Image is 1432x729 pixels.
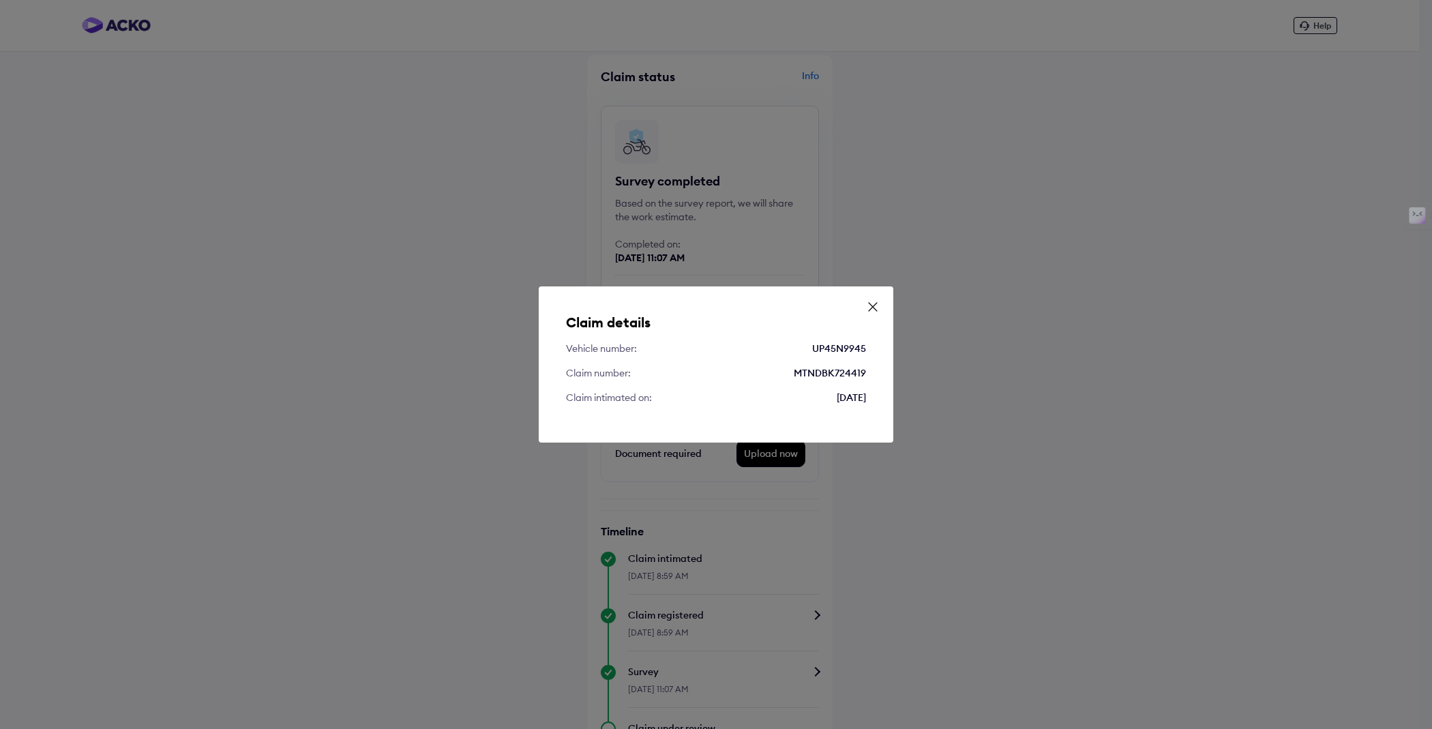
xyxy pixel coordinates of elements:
[566,366,631,380] div: Claim number:
[837,391,866,404] div: [DATE]
[794,366,866,380] div: MTNDBK724419
[566,314,866,331] h5: Claim details
[566,391,652,404] div: Claim intimated on:
[566,342,637,355] div: Vehicle number:
[812,342,866,355] div: UP45N9945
